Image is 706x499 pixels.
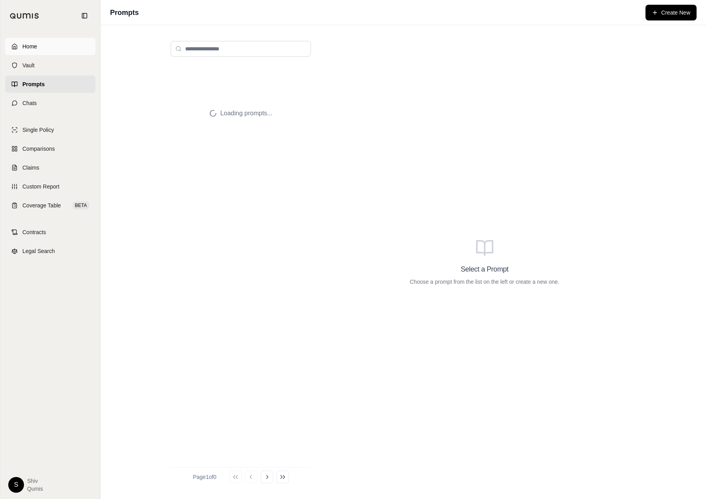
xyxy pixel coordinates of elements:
span: Custom Report [22,183,59,190]
span: Legal Search [22,247,55,255]
button: Create New [645,5,697,20]
a: Vault [5,57,96,74]
img: Qumis Logo [10,13,39,19]
p: Choose a prompt from the list on the left or create a new one. [410,278,559,286]
span: Chats [22,99,37,107]
span: Claims [22,164,39,172]
a: Claims [5,159,96,176]
button: Collapse sidebar [78,9,91,22]
a: Contracts [5,224,96,241]
a: Single Policy [5,121,96,139]
a: Chats [5,94,96,112]
span: Prompts [22,80,45,88]
a: Home [5,38,96,55]
a: Legal Search [5,242,96,260]
a: Custom Report [5,178,96,195]
span: Qumis [27,485,43,493]
span: Contracts [22,228,46,236]
h3: Select a Prompt [461,264,508,275]
span: Home [22,43,37,50]
span: Shiv [27,477,43,485]
div: Page 1 of 0 [193,473,217,481]
span: Vault [22,61,35,69]
a: Comparisons [5,140,96,157]
span: Coverage Table [22,201,61,209]
a: Coverage TableBETA [5,197,96,214]
div: S [8,477,24,493]
h1: Prompts [110,7,139,18]
span: Comparisons [22,145,55,153]
span: BETA [73,201,89,209]
a: Prompts [5,76,96,93]
div: Loading prompts... [171,63,311,164]
span: Single Policy [22,126,54,134]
